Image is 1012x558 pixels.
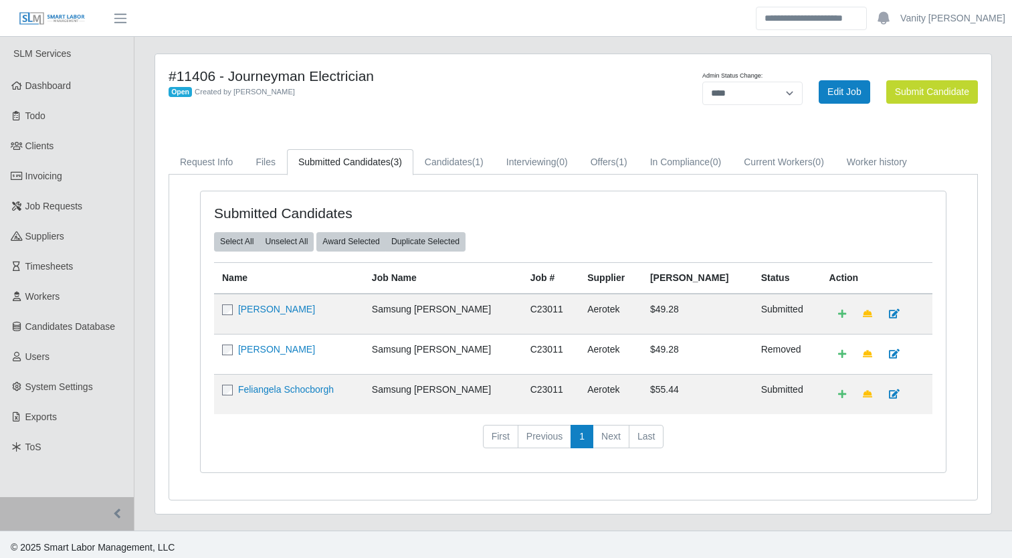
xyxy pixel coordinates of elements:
th: [PERSON_NAME] [642,262,753,294]
span: (1) [472,157,484,167]
span: (0) [556,157,568,167]
a: Add Default Cost Code [829,343,855,366]
label: Admin Status Change: [702,72,763,81]
a: Files [244,149,287,175]
span: Users [25,351,50,362]
td: Aerotek [579,294,642,335]
h4: #11406 - Journeyman Electrician [169,68,632,84]
span: Timesheets [25,261,74,272]
span: (0) [710,157,721,167]
a: 1 [571,425,593,449]
button: Submit Candidate [886,80,978,104]
button: Duplicate Selected [385,232,466,251]
th: Status [753,262,821,294]
span: Created by [PERSON_NAME] [195,88,295,96]
span: Clients [25,141,54,151]
a: [PERSON_NAME] [238,304,315,314]
span: (0) [813,157,824,167]
span: Invoicing [25,171,62,181]
td: C23011 [522,294,580,335]
span: Suppliers [25,231,64,242]
div: bulk actions [316,232,466,251]
a: In Compliance [639,149,733,175]
td: $49.28 [642,294,753,335]
a: Interviewing [495,149,579,175]
a: Add Default Cost Code [829,383,855,406]
a: [PERSON_NAME] [238,344,315,355]
td: removed [753,334,821,374]
a: Worker history [835,149,918,175]
input: Search [756,7,867,30]
td: submitted [753,294,821,335]
span: (3) [391,157,402,167]
a: Edit Job [819,80,870,104]
button: Award Selected [316,232,386,251]
th: Supplier [579,262,642,294]
a: Request Info [169,149,244,175]
td: Samsung [PERSON_NAME] [364,374,522,414]
td: Samsung [PERSON_NAME] [364,334,522,374]
span: Exports [25,411,57,422]
a: Make Team Lead [854,343,881,366]
span: SLM Services [13,48,71,59]
th: Action [821,262,932,294]
th: Job Name [364,262,522,294]
img: SLM Logo [19,11,86,26]
a: Add Default Cost Code [829,302,855,326]
td: C23011 [522,374,580,414]
div: bulk actions [214,232,314,251]
span: © 2025 Smart Labor Management, LLC [11,542,175,553]
span: ToS [25,442,41,452]
td: Aerotek [579,374,642,414]
span: Workers [25,291,60,302]
nav: pagination [214,425,932,460]
span: System Settings [25,381,93,392]
th: Name [214,262,364,294]
a: Offers [579,149,639,175]
a: Make Team Lead [854,302,881,326]
td: submitted [753,374,821,414]
span: Dashboard [25,80,72,91]
td: Aerotek [579,334,642,374]
td: $49.28 [642,334,753,374]
a: Make Team Lead [854,383,881,406]
td: $55.44 [642,374,753,414]
span: Open [169,87,192,98]
span: (1) [616,157,627,167]
h4: Submitted Candidates [214,205,502,221]
a: Current Workers [732,149,835,175]
span: Candidates Database [25,321,116,332]
span: Todo [25,110,45,121]
button: Unselect All [259,232,314,251]
td: Samsung [PERSON_NAME] [364,294,522,335]
a: Submitted Candidates [287,149,413,175]
a: Vanity [PERSON_NAME] [900,11,1005,25]
td: C23011 [522,334,580,374]
th: Job # [522,262,580,294]
button: Select All [214,232,260,251]
a: Candidates [413,149,495,175]
a: Feliangela Schocborgh [238,384,334,395]
span: Job Requests [25,201,83,211]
